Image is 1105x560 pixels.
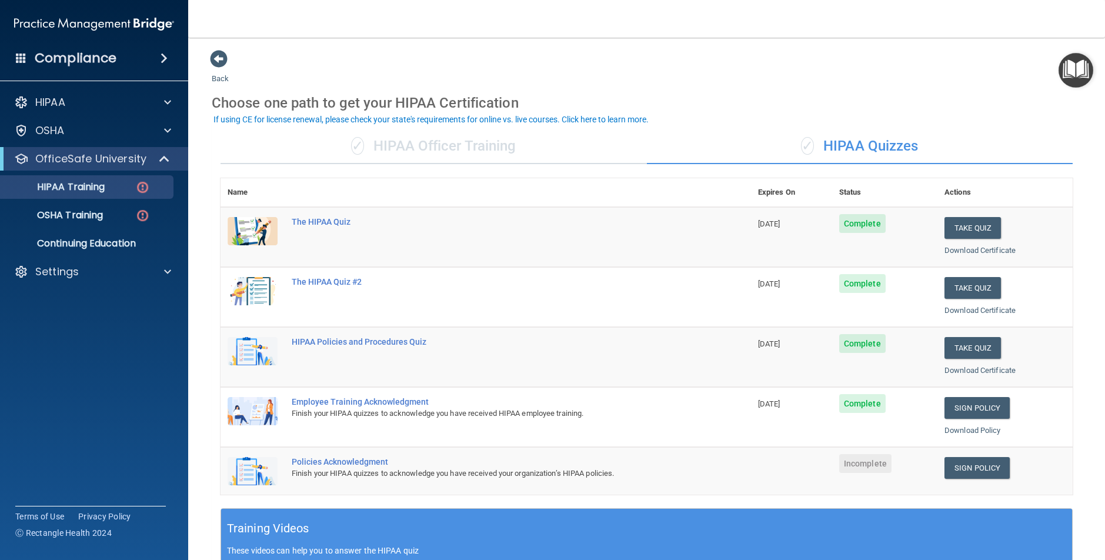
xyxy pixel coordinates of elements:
[35,95,65,109] p: HIPAA
[212,60,229,83] a: Back
[839,454,892,473] span: Incomplete
[647,129,1073,164] div: HIPAA Quizzes
[35,265,79,279] p: Settings
[227,518,309,539] h5: Training Videos
[292,466,692,481] div: Finish your HIPAA quizzes to acknowledge you have received your organization’s HIPAA policies.
[751,178,832,207] th: Expires On
[15,527,112,539] span: Ⓒ Rectangle Health 2024
[292,397,692,406] div: Employee Training Acknowledgment
[839,394,886,413] span: Complete
[944,337,1001,359] button: Take Quiz
[944,217,1001,239] button: Take Quiz
[937,178,1073,207] th: Actions
[944,397,1010,419] a: Sign Policy
[292,457,692,466] div: Policies Acknowledgment
[1059,53,1093,88] button: Open Resource Center
[292,217,692,226] div: The HIPAA Quiz
[758,339,780,348] span: [DATE]
[35,124,65,138] p: OSHA
[944,246,1016,255] a: Download Certificate
[839,214,886,233] span: Complete
[14,12,174,36] img: PMB logo
[292,337,692,346] div: HIPAA Policies and Procedures Quiz
[14,265,171,279] a: Settings
[8,209,103,221] p: OSHA Training
[212,114,650,125] button: If using CE for license renewal, please check your state's requirements for online vs. live cours...
[14,95,171,109] a: HIPAA
[135,208,150,223] img: danger-circle.6113f641.png
[944,457,1010,479] a: Sign Policy
[758,399,780,408] span: [DATE]
[135,180,150,195] img: danger-circle.6113f641.png
[221,129,647,164] div: HIPAA Officer Training
[944,366,1016,375] a: Download Certificate
[14,152,171,166] a: OfficeSafe University
[35,152,146,166] p: OfficeSafe University
[292,406,692,421] div: Finish your HIPAA quizzes to acknowledge you have received HIPAA employee training.
[8,181,105,193] p: HIPAA Training
[944,306,1016,315] a: Download Certificate
[351,137,364,155] span: ✓
[944,277,1001,299] button: Take Quiz
[292,277,692,286] div: The HIPAA Quiz #2
[35,50,116,66] h4: Compliance
[758,279,780,288] span: [DATE]
[227,546,1066,555] p: These videos can help you to answer the HIPAA quiz
[839,274,886,293] span: Complete
[944,426,1001,435] a: Download Policy
[15,511,64,522] a: Terms of Use
[758,219,780,228] span: [DATE]
[839,334,886,353] span: Complete
[212,86,1081,120] div: Choose one path to get your HIPAA Certification
[801,137,814,155] span: ✓
[832,178,937,207] th: Status
[213,115,649,124] div: If using CE for license renewal, please check your state's requirements for online vs. live cours...
[14,124,171,138] a: OSHA
[8,238,168,249] p: Continuing Education
[221,178,285,207] th: Name
[78,511,131,522] a: Privacy Policy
